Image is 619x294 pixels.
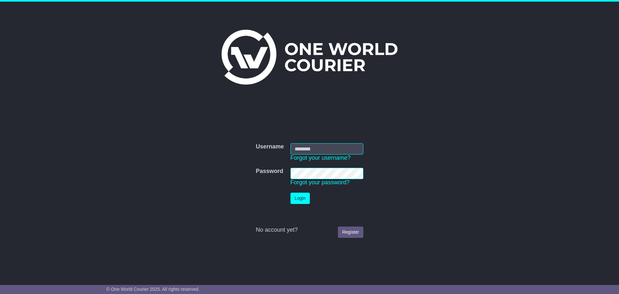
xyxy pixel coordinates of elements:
span: © One World Courier 2025. All rights reserved. [106,287,200,292]
label: Username [256,143,284,150]
a: Forgot your password? [290,179,350,186]
div: No account yet? [256,227,363,234]
button: Login [290,193,310,204]
a: Forgot your username? [290,155,351,161]
img: One World [221,30,398,85]
a: Register [338,227,363,238]
label: Password [256,168,283,175]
